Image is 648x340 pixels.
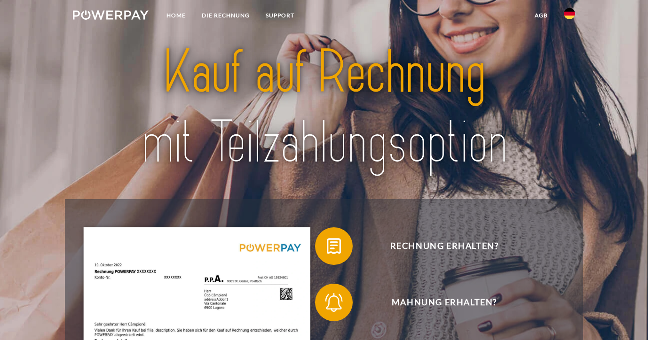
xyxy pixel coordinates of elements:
span: Mahnung erhalten? [329,284,560,321]
img: de [564,8,575,19]
img: qb_bell.svg [322,291,346,314]
img: logo-powerpay-white.svg [73,10,149,20]
img: title-powerpay_de.svg [97,34,550,181]
span: Rechnung erhalten? [329,227,560,265]
a: DIE RECHNUNG [194,7,258,24]
button: Rechnung erhalten? [315,227,560,265]
button: Mahnung erhalten? [315,284,560,321]
a: Home [158,7,194,24]
a: agb [527,7,556,24]
img: qb_bill.svg [322,234,346,258]
a: SUPPORT [258,7,302,24]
